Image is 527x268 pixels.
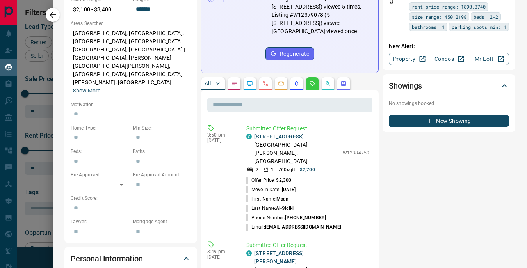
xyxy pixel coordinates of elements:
[71,27,191,97] p: [GEOGRAPHIC_DATA], [GEOGRAPHIC_DATA], [GEOGRAPHIC_DATA], [GEOGRAPHIC_DATA], [GEOGRAPHIC_DATA], [G...
[262,80,269,87] svg: Calls
[133,218,191,225] p: Mortgage Agent:
[246,195,288,202] p: First Name:
[246,134,252,139] div: condos.ca
[412,3,486,11] span: rent price range: 1890,3740
[246,205,294,212] p: Last Name:
[71,252,143,265] h2: Personal Information
[278,166,295,173] p: 760 sqft
[205,81,211,86] p: All
[343,149,369,156] p: W12384759
[246,250,252,256] div: condos.ca
[474,13,498,21] span: beds: 2-2
[285,215,326,220] span: [PHONE_NUMBER]
[294,80,300,87] svg: Listing Alerts
[265,224,341,230] span: [EMAIL_ADDRESS][DOMAIN_NAME]
[71,3,129,16] p: $2,100 - $3,400
[246,224,341,231] p: Email:
[246,214,326,221] p: Phone Number:
[412,23,445,31] span: bathrooms: 1
[309,80,315,87] svg: Requests
[265,47,314,60] button: Regenerate
[71,101,191,108] p: Motivation:
[207,132,235,138] p: 3:50 pm
[429,53,469,65] a: Condos
[71,218,129,225] p: Lawyer:
[276,206,294,211] span: Al-Sidiki
[246,186,296,193] p: Move In Date:
[256,166,258,173] p: 2
[412,13,466,21] span: size range: 450,2198
[71,195,191,202] p: Credit Score:
[71,171,129,178] p: Pre-Approved:
[207,254,235,260] p: [DATE]
[276,177,291,183] span: $2,300
[325,80,331,87] svg: Opportunities
[133,124,191,131] p: Min Size:
[71,249,191,268] div: Personal Information
[254,250,304,264] a: [STREET_ADDRESS][PERSON_NAME]
[300,166,315,173] p: $2,700
[71,124,129,131] p: Home Type:
[340,80,347,87] svg: Agent Actions
[389,42,509,50] p: New Alert:
[247,80,253,87] svg: Lead Browsing Activity
[271,166,274,173] p: 1
[73,87,100,95] button: Show More
[246,177,291,184] p: Offer Price:
[469,53,509,65] a: Mr.Loft
[389,115,509,127] button: New Showing
[389,100,509,107] p: No showings booked
[282,187,296,192] span: [DATE]
[207,249,235,254] p: 3:49 pm
[133,148,191,155] p: Baths:
[207,138,235,143] p: [DATE]
[389,76,509,95] div: Showings
[71,148,129,155] p: Beds:
[254,133,339,165] p: , [GEOGRAPHIC_DATA][PERSON_NAME], [GEOGRAPHIC_DATA]
[452,23,506,31] span: parking spots min: 1
[246,241,369,249] p: Submitted Offer Request
[254,133,304,140] a: [STREET_ADDRESS]
[71,20,191,27] p: Areas Searched:
[389,80,422,92] h2: Showings
[276,196,288,202] span: Maan
[133,171,191,178] p: Pre-Approval Amount:
[278,80,284,87] svg: Emails
[246,124,369,133] p: Submitted Offer Request
[389,53,429,65] a: Property
[231,80,237,87] svg: Notes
